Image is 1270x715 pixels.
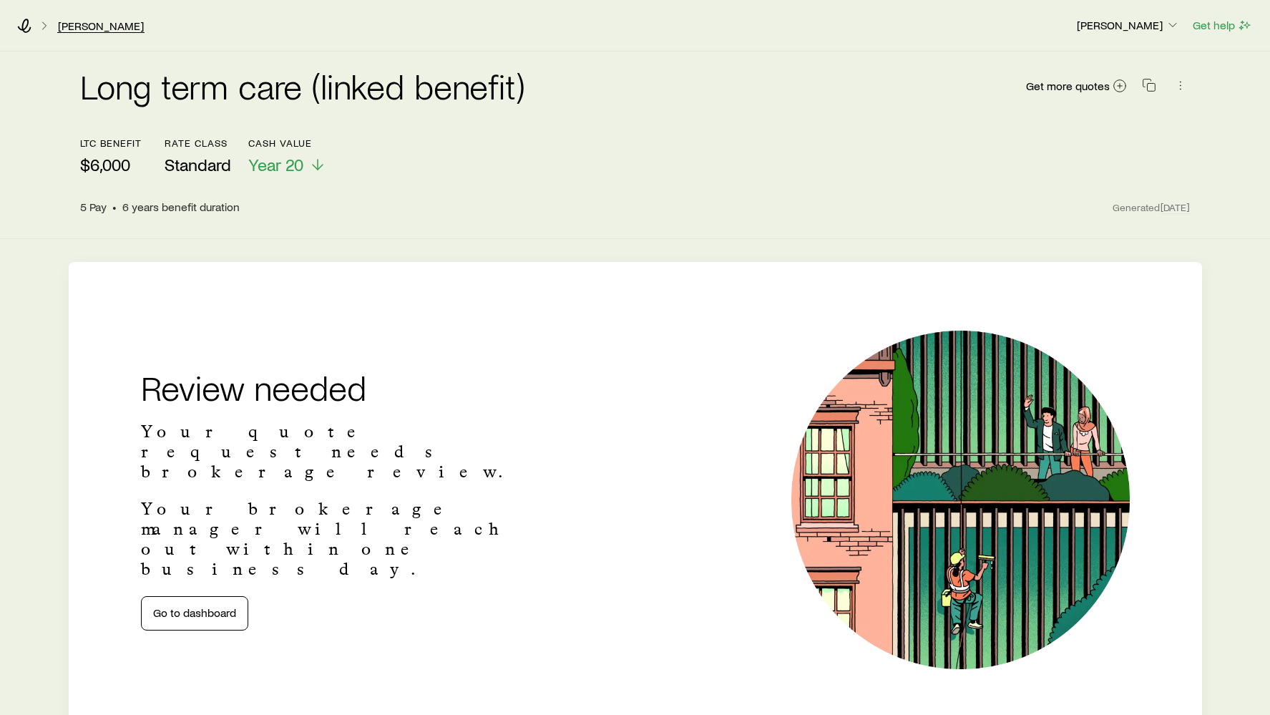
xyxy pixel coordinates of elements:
[248,155,303,175] span: Year 20
[80,200,107,214] span: 5 Pay
[248,137,326,149] p: Cash Value
[80,155,142,175] p: $6,000
[1026,80,1110,92] span: Get more quotes
[122,200,240,214] span: 6 years benefit duration
[165,155,231,175] span: Standard
[141,596,248,631] a: Go to dashboard
[1025,78,1128,94] a: Get more quotes
[112,200,117,214] span: •
[141,422,552,482] p: Your quote request needs brokerage review.
[1192,17,1253,34] button: Get help
[1076,17,1181,34] button: [PERSON_NAME]
[141,370,552,404] h2: Review needed
[141,499,552,579] p: Your brokerage manager will reach out within one business day.
[248,137,326,175] button: Cash ValueYear 20
[80,69,524,103] h2: Long term care (linked benefit)
[791,331,1130,669] img: Illustration of a window cleaner.
[80,137,142,149] p: ltc benefit
[1077,18,1180,32] p: [PERSON_NAME]
[165,137,231,175] button: Rate ClassStandard
[57,19,145,33] a: [PERSON_NAME]
[165,137,231,149] p: Rate Class
[1113,201,1190,214] span: Generated
[1161,201,1191,214] span: [DATE]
